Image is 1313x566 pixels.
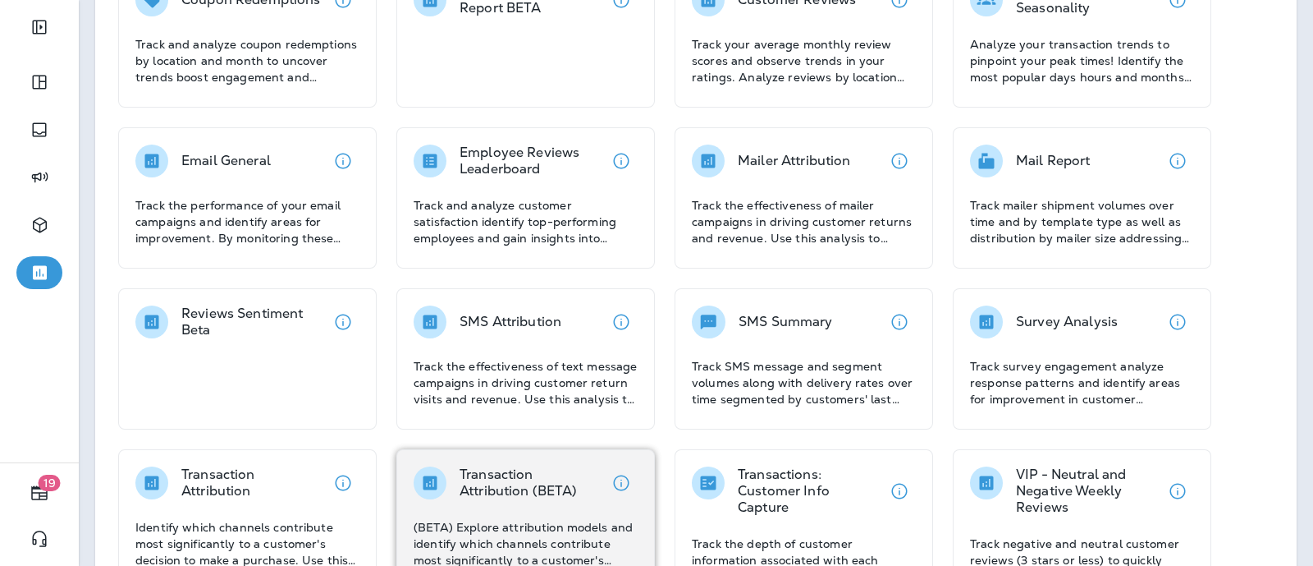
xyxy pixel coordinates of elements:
[605,467,638,499] button: View details
[414,197,638,246] p: Track and analyze customer satisfaction identify top-performing employees and gain insights into ...
[970,358,1194,407] p: Track survey engagement analyze response patterns and identify areas for improvement in customer ...
[605,306,638,338] button: View details
[460,145,605,177] p: Employee Reviews Leaderboard
[692,36,916,85] p: Track your average monthly review scores and observe trends in your ratings. Analyze reviews by l...
[460,314,561,330] p: SMS Attribution
[739,314,833,330] p: SMS Summary
[883,145,916,177] button: View details
[327,306,359,338] button: View details
[883,475,916,508] button: View details
[1016,314,1118,330] p: Survey Analysis
[738,153,851,169] p: Mailer Attribution
[39,475,61,491] span: 19
[1016,153,1091,169] p: Mail Report
[135,197,359,246] p: Track the performance of your email campaigns and identify areas for improvement. By monitoring t...
[692,197,916,246] p: Track the effectiveness of mailer campaigns in driving customer returns and revenue. Use this ana...
[181,153,271,169] p: Email General
[970,197,1194,246] p: Track mailer shipment volumes over time and by template type as well as distribution by mailer si...
[883,306,916,338] button: View details
[1161,306,1194,338] button: View details
[16,476,62,509] button: 19
[1016,467,1161,516] p: VIP - Neutral and Negative Weekly Reviews
[1161,145,1194,177] button: View details
[181,306,327,338] p: Reviews Sentiment Beta
[135,36,359,85] p: Track and analyze coupon redemptions by location and month to uncover trends boost engagement and...
[327,467,359,499] button: View details
[605,145,638,177] button: View details
[16,11,62,44] button: Expand Sidebar
[414,358,638,407] p: Track the effectiveness of text message campaigns in driving customer return visits and revenue. ...
[970,36,1194,85] p: Analyze your transaction trends to pinpoint your peak times! Identify the most popular days hours...
[181,467,327,499] p: Transaction Attribution
[327,145,359,177] button: View details
[738,467,883,516] p: Transactions: Customer Info Capture
[460,467,605,499] p: Transaction Attribution (BETA)
[1161,475,1194,508] button: View details
[692,358,916,407] p: Track SMS message and segment volumes along with delivery rates over time segmented by customers'...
